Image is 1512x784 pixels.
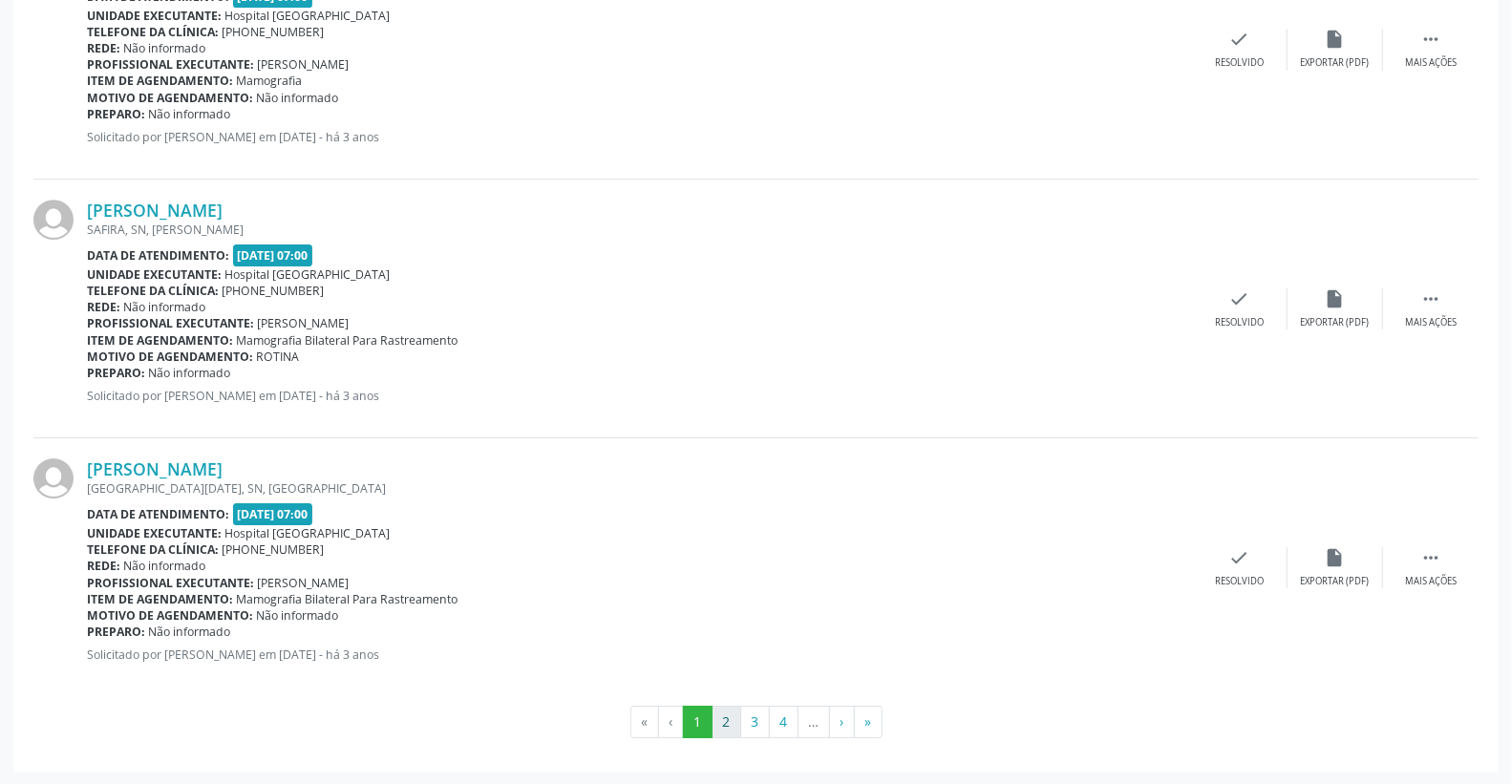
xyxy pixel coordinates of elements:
b: Unidade executante: [87,266,222,283]
span: Não informado [124,299,206,315]
b: Unidade executante: [87,525,222,541]
span: [PHONE_NUMBER] [223,541,325,558]
b: Telefone da clínica: [87,541,219,558]
b: Rede: [87,558,120,574]
span: Mamografia Bilateral Para Rastreamento [237,591,458,607]
div: [GEOGRAPHIC_DATA][DATE], SN, [GEOGRAPHIC_DATA] [87,480,1192,497]
a: [PERSON_NAME] [87,200,223,221]
i: check [1229,547,1250,568]
button: Go to last page [854,706,883,738]
span: Mamografia [237,73,303,89]
b: Preparo: [87,624,145,640]
b: Data de atendimento: [87,247,229,264]
b: Motivo de agendamento: [87,349,253,365]
div: Resolvido [1215,575,1264,588]
b: Profissional executante: [87,315,254,331]
b: Rede: [87,299,120,315]
span: [PERSON_NAME] [258,315,350,331]
a: [PERSON_NAME] [87,458,223,479]
b: Motivo de agendamento: [87,607,253,624]
b: Profissional executante: [87,575,254,591]
div: SAFIRA, SN, [PERSON_NAME] [87,222,1192,238]
span: ROTINA [257,349,300,365]
p: Solicitado por [PERSON_NAME] em [DATE] - há 3 anos [87,129,1192,145]
i:  [1420,29,1441,50]
span: [DATE] 07:00 [233,503,313,525]
span: Mamografia Bilateral Para Rastreamento [237,332,458,349]
b: Telefone da clínica: [87,283,219,299]
div: Resolvido [1215,56,1264,70]
button: Go to page 1 [683,706,713,738]
span: Hospital [GEOGRAPHIC_DATA] [225,8,391,24]
div: Mais ações [1405,56,1457,70]
span: [PHONE_NUMBER] [223,24,325,40]
span: [PERSON_NAME] [258,575,350,591]
span: Não informado [149,106,231,122]
span: Não informado [149,624,231,640]
button: Go to next page [829,706,855,738]
b: Unidade executante: [87,8,222,24]
i: insert_drive_file [1325,547,1346,568]
i: check [1229,29,1250,50]
b: Rede: [87,40,120,56]
button: Go to page 2 [712,706,741,738]
span: Hospital [GEOGRAPHIC_DATA] [225,525,391,541]
b: Item de agendamento: [87,73,233,89]
span: Não informado [124,40,206,56]
div: Resolvido [1215,316,1264,329]
div: Exportar (PDF) [1301,316,1370,329]
b: Telefone da clínica: [87,24,219,40]
b: Data de atendimento: [87,506,229,522]
i:  [1420,288,1441,309]
p: Solicitado por [PERSON_NAME] em [DATE] - há 3 anos [87,646,1192,663]
b: Profissional executante: [87,56,254,73]
div: Mais ações [1405,575,1457,588]
div: Exportar (PDF) [1301,575,1370,588]
i: insert_drive_file [1325,29,1346,50]
div: Exportar (PDF) [1301,56,1370,70]
span: [PHONE_NUMBER] [223,283,325,299]
i: check [1229,288,1250,309]
button: Go to page 3 [740,706,770,738]
img: img [33,200,74,240]
b: Preparo: [87,365,145,381]
b: Item de agendamento: [87,332,233,349]
span: Não informado [257,607,339,624]
img: img [33,458,74,498]
i:  [1420,547,1441,568]
ul: Pagination [33,706,1479,738]
b: Motivo de agendamento: [87,90,253,106]
div: Mais ações [1405,316,1457,329]
i: insert_drive_file [1325,288,1346,309]
span: [PERSON_NAME] [258,56,350,73]
span: Não informado [149,365,231,381]
span: Hospital [GEOGRAPHIC_DATA] [225,266,391,283]
span: Não informado [257,90,339,106]
b: Preparo: [87,106,145,122]
p: Solicitado por [PERSON_NAME] em [DATE] - há 3 anos [87,388,1192,404]
button: Go to page 4 [769,706,799,738]
span: Não informado [124,558,206,574]
span: [DATE] 07:00 [233,244,313,266]
b: Item de agendamento: [87,591,233,607]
